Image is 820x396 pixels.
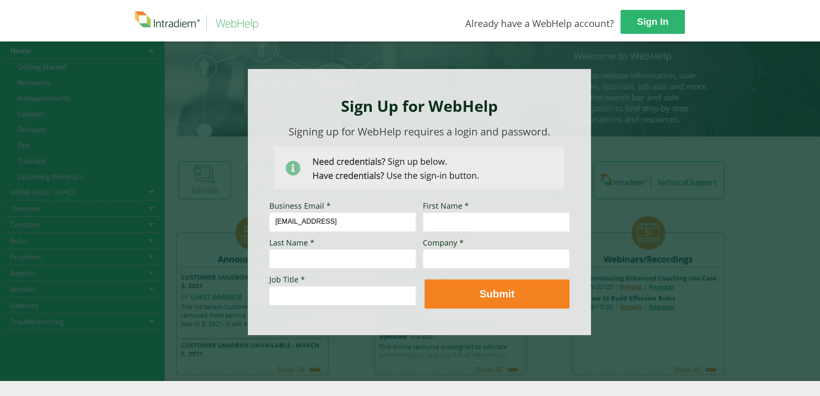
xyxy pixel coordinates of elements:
[341,96,498,117] strong: Sign Up for WebHelp
[269,201,331,211] span: Business Email *
[465,17,614,30] span: Already have a WebHelp account?
[423,237,464,248] span: Company *
[425,279,570,309] button: Submit
[269,237,314,248] span: Last Name *
[423,201,469,211] span: First Name *
[621,10,685,34] a: Sign In
[274,147,564,189] img: Need Credentials? Sign up below. Have Credentials? Use the sign-in button.
[269,274,305,285] span: Job Title *
[289,124,550,138] span: Signing up for WebHelp requires a login and password.
[637,16,668,27] strong: Sign In
[479,288,514,300] strong: Submit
